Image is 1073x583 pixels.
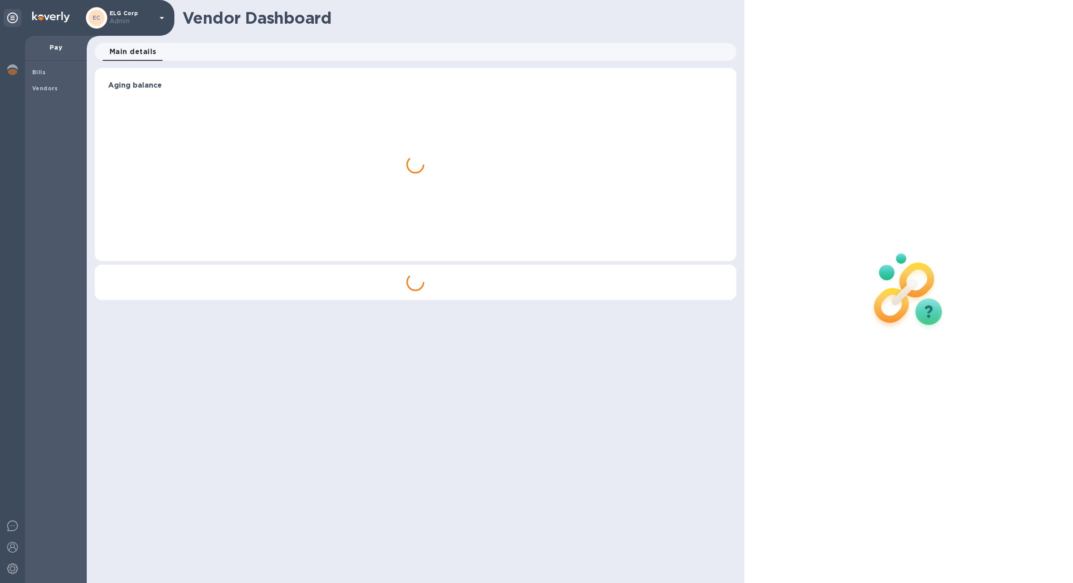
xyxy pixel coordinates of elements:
[32,12,70,22] img: Logo
[110,46,156,58] span: Main details
[93,14,101,21] b: EC
[32,69,46,76] b: Bills
[110,17,154,26] p: Admin
[110,10,154,26] p: ELG Corp
[108,81,723,90] h3: Aging balance
[182,8,730,27] h1: Vendor Dashboard
[4,9,21,27] div: Unpin categories
[32,43,80,52] p: Pay
[32,85,58,92] b: Vendors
